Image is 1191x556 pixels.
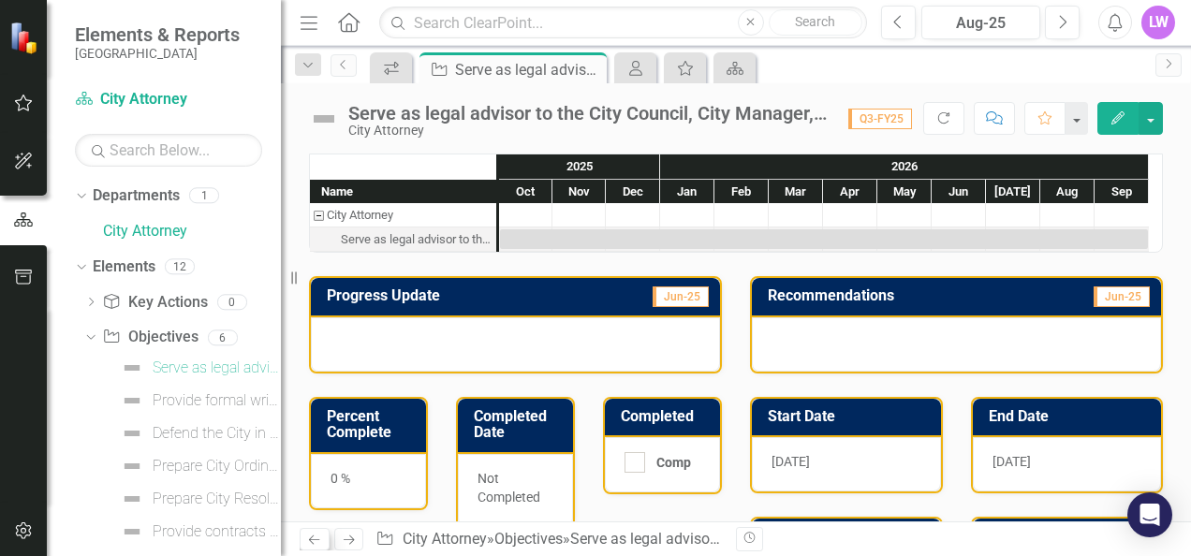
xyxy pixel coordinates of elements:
a: Key Actions [102,292,207,314]
div: Open Intercom Messenger [1127,492,1172,537]
div: Serve as legal advisor to the City Council, City Manager, Directors & other City officials and ag... [455,58,602,81]
span: [DATE] [772,454,810,469]
button: Aug-25 [921,6,1040,39]
div: Aug-25 [928,12,1034,35]
a: Prepare City Resolutions [116,484,281,514]
img: Not Defined [121,488,143,510]
div: 2026 [660,154,1149,179]
span: Jun-25 [1094,286,1150,307]
a: Objectives [102,327,198,348]
a: City Attorney [403,530,487,548]
span: Elements & Reports [75,23,240,46]
img: Not Defined [309,104,339,134]
div: City Attorney [310,203,496,227]
a: Serve as legal advisor to the City Council, City Manager, Directors & other City officials and ag... [116,353,281,383]
div: Jun [932,180,986,204]
a: Departments [93,185,180,207]
div: 0 % [311,454,426,508]
div: Task: Start date: 2025-10-01 End date: 2026-09-30 [310,227,496,252]
div: Not Completed [458,454,573,526]
div: Serve as legal advisor to the City Council, City Manager, Directors & other City officials and ag... [153,359,281,376]
img: Not Defined [121,422,143,445]
div: Jan [660,180,714,204]
img: Not Defined [121,455,143,477]
a: Provide formal written and informal/oral opinions as requested by City Council, City Manager, Dir... [116,386,281,416]
h3: End Date [989,408,1153,425]
div: » » [375,529,722,550]
small: [GEOGRAPHIC_DATA] [75,46,240,61]
div: Defend the City in lawsuits, brought in Court and in administrative proceedings and pursue suits ... [153,425,281,442]
div: Nov [552,180,606,204]
div: Provide contracts and other document review and preparation [153,523,281,540]
div: Serve as legal advisor to the City Council, City Manager, Directors & other City officials and ag... [310,227,496,252]
h3: Start Date [768,408,932,425]
div: Task: Start date: 2025-10-01 End date: 2026-09-30 [500,229,1148,249]
div: 0 [217,294,247,310]
div: Serve as legal advisor to the City Council, City Manager, Directors & other City officials and ag... [348,103,830,124]
img: Not Defined [121,389,143,412]
div: Task: City Attorney Start date: 2025-10-01 End date: 2025-10-02 [310,203,496,227]
div: Dec [606,180,660,204]
img: Not Defined [121,520,143,543]
div: 2025 [499,154,660,179]
a: Objectives [494,530,563,548]
input: Search ClearPoint... [379,7,867,39]
div: Aug [1040,180,1095,204]
button: LW [1141,6,1175,39]
div: Serve as legal advisor to the City Council, City Manager, Directors & other City officials and ag... [341,227,491,252]
div: 1 [189,188,219,204]
div: Feb [714,180,769,204]
div: City Attorney [327,203,393,227]
img: Not Defined [121,357,143,379]
a: Defend the City in lawsuits, brought in Court and in administrative proceedings and pursue suits ... [116,418,281,448]
div: Provide formal written and informal/oral opinions as requested by City Council, City Manager, Dir... [153,392,281,409]
h3: Recommendations [768,287,1031,304]
div: May [877,180,932,204]
div: Oct [499,180,552,204]
div: Sep [1095,180,1149,204]
a: City Attorney [75,89,262,110]
div: Apr [823,180,877,204]
div: Prepare City Resolutions [153,490,281,507]
input: Search Below... [75,134,262,167]
h3: Progress Update [327,287,581,304]
h3: Percent Complete [327,408,417,441]
span: Jun-25 [653,286,709,307]
span: Q3-FY25 [848,109,912,129]
div: Jul [986,180,1040,204]
span: [DATE] [992,454,1031,469]
a: City Attorney [103,221,281,242]
div: 6 [208,329,238,345]
a: Provide contracts and other document review and preparation [116,517,281,547]
div: 12 [165,258,195,274]
div: Prepare City Ordinances [153,458,281,475]
a: Elements [93,256,155,278]
button: Search [769,9,862,36]
a: Prepare City Ordinances [116,451,281,481]
div: Mar [769,180,823,204]
img: ClearPoint Strategy [9,21,42,53]
span: Search [795,14,835,29]
h3: Completed Date [474,408,564,441]
div: Name [310,180,496,203]
h3: Completed [621,408,711,425]
div: City Attorney [348,124,830,138]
